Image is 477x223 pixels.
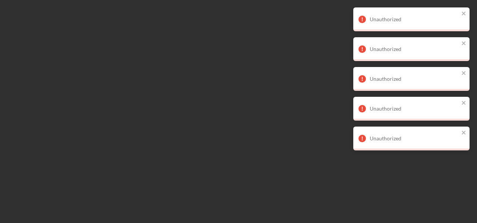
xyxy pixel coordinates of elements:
button: close [461,10,467,17]
div: Unauthorized [370,16,459,22]
button: close [461,130,467,137]
div: Unauthorized [370,46,459,52]
button: close [461,100,467,107]
button: close [461,70,467,77]
div: Unauthorized [370,76,459,82]
div: Unauthorized [370,136,459,141]
button: close [461,40,467,47]
div: Unauthorized [370,106,459,112]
